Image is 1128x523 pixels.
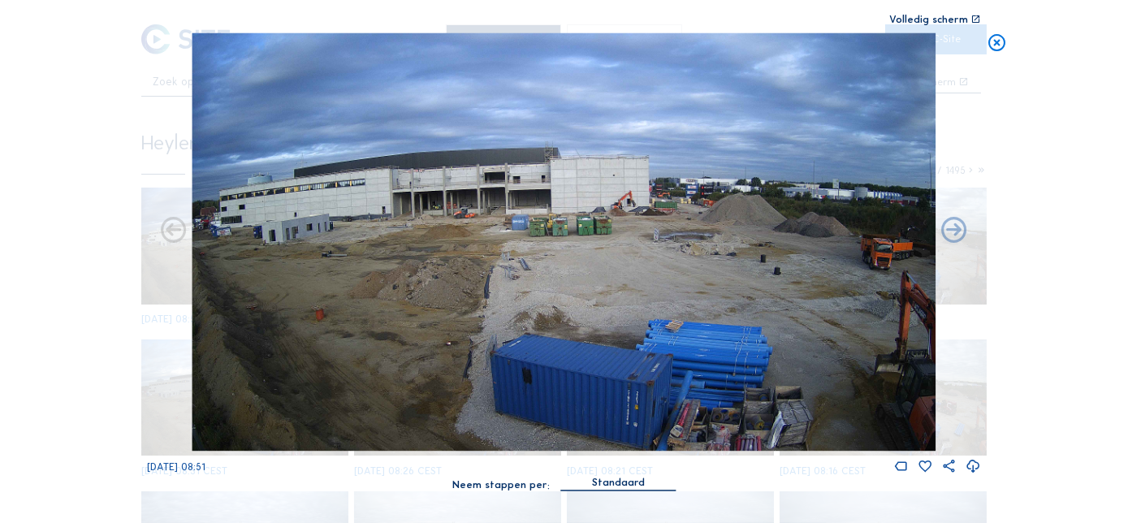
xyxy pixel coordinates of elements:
[452,480,550,491] div: Neem stappen per:
[192,33,936,452] img: Image
[939,216,970,247] i: Back
[561,475,676,490] div: Standaard
[147,460,205,473] span: [DATE] 08:51
[889,15,968,25] div: Volledig scherm
[592,475,645,490] div: Standaard
[158,216,189,247] i: Forward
